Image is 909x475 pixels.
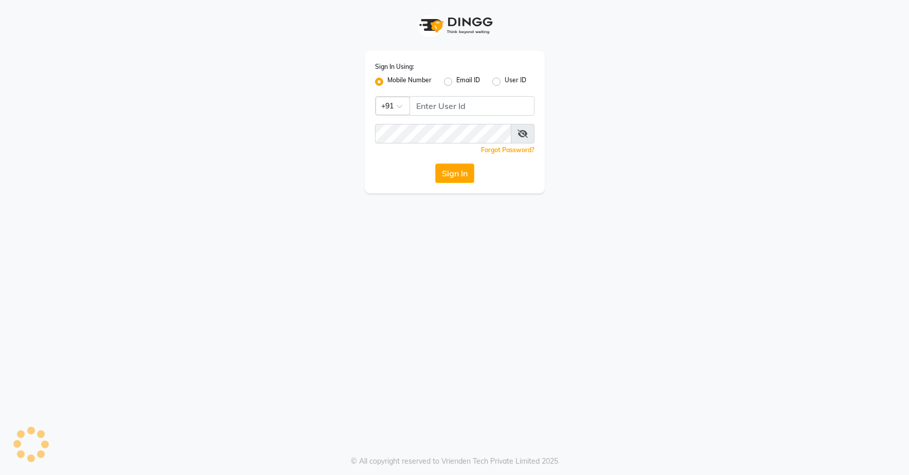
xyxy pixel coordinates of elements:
[375,124,511,143] input: Username
[435,163,474,183] button: Sign In
[409,96,534,116] input: Username
[375,62,414,71] label: Sign In Using:
[387,76,432,88] label: Mobile Number
[505,76,526,88] label: User ID
[456,76,480,88] label: Email ID
[481,146,534,154] a: Forgot Password?
[414,10,496,41] img: logo1.svg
